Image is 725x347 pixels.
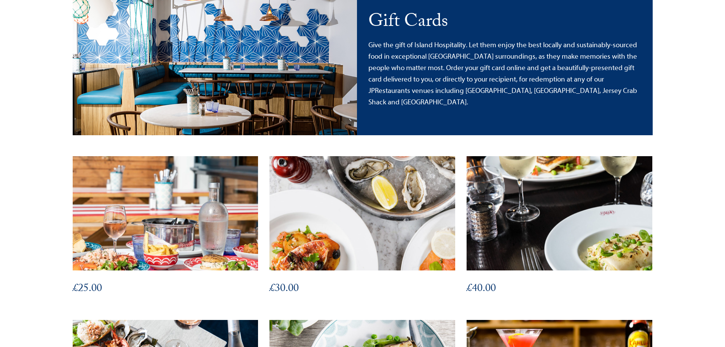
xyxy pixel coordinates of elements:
bdi: 30.00 [269,280,299,299]
a: £30.00 [269,156,455,320]
span: £ [73,280,78,299]
span: £ [269,280,275,299]
div: Give the gift of Island Hospitality. Let them enjoy the best locally and sustainably-sourced food... [368,39,647,108]
span: £ [467,280,472,299]
h2: Gift Cards [368,10,647,36]
a: £25.00 [73,156,258,320]
a: £40.00 [467,156,652,320]
bdi: 25.00 [73,280,102,299]
bdi: 40.00 [467,280,496,299]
